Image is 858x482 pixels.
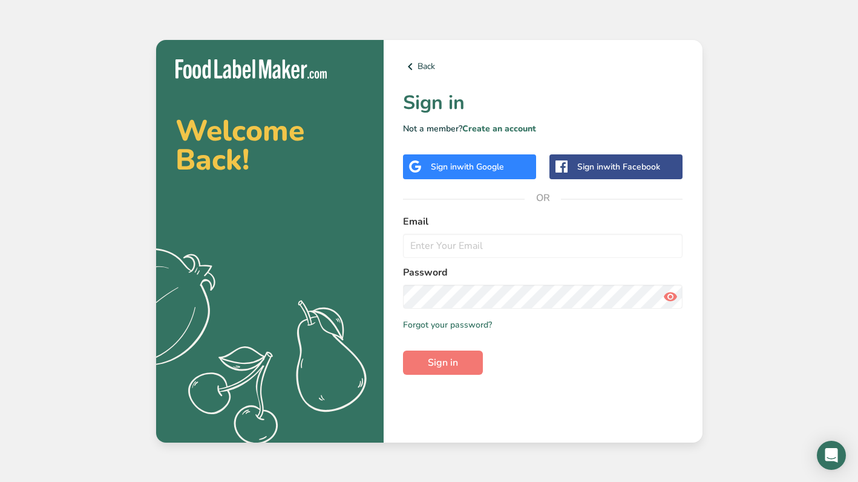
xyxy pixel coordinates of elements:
span: OR [525,180,561,216]
span: with Facebook [603,161,660,173]
div: Sign in [577,160,660,173]
span: with Google [457,161,504,173]
label: Email [403,214,683,229]
h1: Sign in [403,88,683,117]
a: Create an account [462,123,536,134]
img: Food Label Maker [175,59,327,79]
div: Sign in [431,160,504,173]
a: Back [403,59,683,74]
div: Open Intercom Messenger [817,441,846,470]
label: Password [403,265,683,280]
h2: Welcome Back! [175,116,364,174]
a: Forgot your password? [403,319,492,331]
p: Not a member? [403,122,683,135]
input: Enter Your Email [403,234,683,258]
span: Sign in [428,355,458,370]
button: Sign in [403,351,483,375]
